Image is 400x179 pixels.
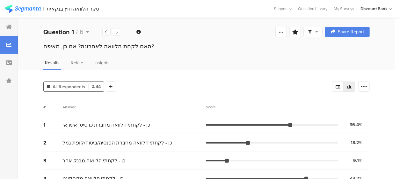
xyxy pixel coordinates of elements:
[45,59,60,66] span: Results
[80,27,84,37] span: 6
[274,4,292,14] div: Support
[43,5,44,12] div: |
[338,30,364,34] span: Share Report
[92,83,101,90] span: 44
[71,59,83,66] span: Relate
[351,139,362,146] div: 18.2%
[43,27,74,37] b: Question 1
[76,27,78,37] span: /
[62,104,76,110] div: Answer
[331,6,357,12] a: My Surveys
[295,6,331,12] a: Question Library
[206,104,219,110] div: Score
[94,59,110,66] span: Insights
[62,139,172,146] span: כן - לקחתי הלוואה מחברת הפנסיה/ביטוח/קופת גמל
[43,104,62,110] div: #
[47,6,99,12] div: סקר הלוואה חוץ בנקאית
[353,157,362,164] div: 9.1%
[43,157,62,164] div: 3
[360,6,388,12] div: Discount Bank
[43,42,370,51] div: האם לקחת הלוואה לאחרונה? אם כן, מאיפה?
[62,157,125,164] span: כן - לקחתי הלוואה מבנק אחר
[350,121,362,128] div: 36.4%
[43,139,62,146] div: 2
[62,121,150,128] span: כן - לקחתי הלוואה מחברת כרטיסי אשראי
[5,5,41,13] img: segmanta logo
[43,121,62,128] div: 1
[53,83,85,90] span: All Respondents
